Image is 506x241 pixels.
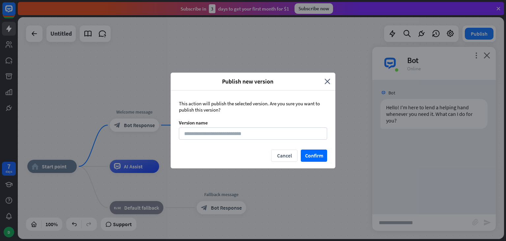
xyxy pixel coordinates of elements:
[176,78,320,85] span: Publish new version
[301,150,327,162] button: Confirm
[271,150,297,162] button: Cancel
[5,3,25,22] button: Open LiveChat chat widget
[179,100,327,113] div: This action will publish the selected version. Are you sure you want to publish this version?
[179,120,327,126] div: Version name
[324,78,330,85] i: close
